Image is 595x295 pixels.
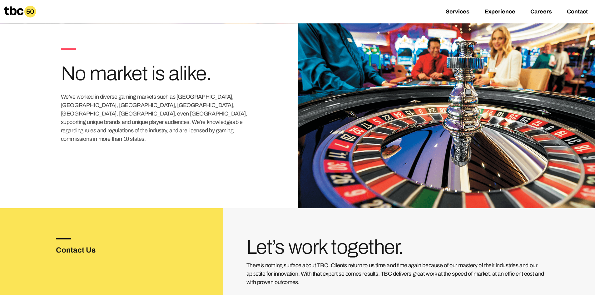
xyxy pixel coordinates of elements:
h3: Contact Us [56,244,116,256]
a: Careers [530,8,552,16]
h3: No market is alike. [61,65,249,83]
p: We’ve worked in diverse gaming markets such as [GEOGRAPHIC_DATA], [GEOGRAPHIC_DATA], [GEOGRAPHIC_... [61,93,249,143]
a: Experience [484,8,515,16]
a: Contact [567,8,588,16]
p: There’s nothing surface about TBC. Clients return to us time and time again because of our master... [246,261,548,287]
h3: Let’s work together. [246,238,548,256]
a: Services [446,8,469,16]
